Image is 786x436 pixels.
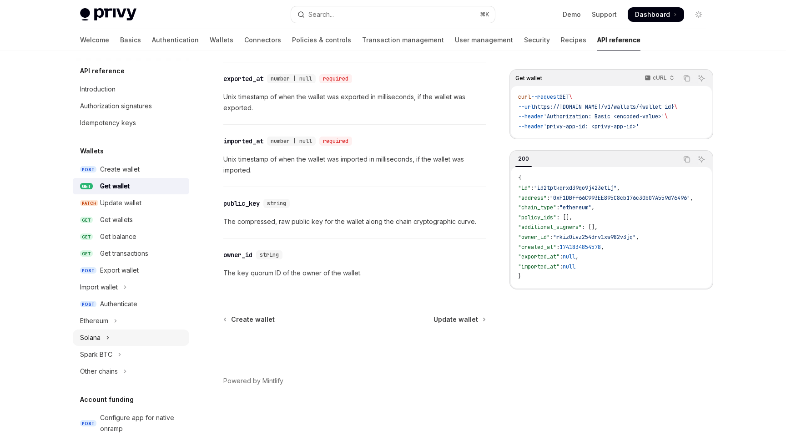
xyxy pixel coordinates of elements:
[592,10,617,19] a: Support
[271,75,312,82] span: number | null
[73,161,189,177] a: POSTCreate wallet
[80,166,96,173] span: POST
[73,245,189,262] a: GETGet transactions
[559,263,563,270] span: :
[518,93,531,101] span: curl
[80,233,93,240] span: GET
[518,184,531,192] span: "id"
[550,233,553,241] span: :
[223,376,283,385] a: Powered by Mintlify
[628,7,684,22] a: Dashboard
[100,299,137,309] div: Authenticate
[80,8,136,21] img: light logo
[100,412,184,434] div: Configure app for native onramp
[433,315,485,324] a: Update wallet
[518,204,556,211] span: "chain_type"
[210,29,233,51] a: Wallets
[73,228,189,245] a: GETGet balance
[563,10,581,19] a: Demo
[223,154,486,176] p: Unix timestamp of when the wallet was imported in milliseconds, if the wallet was imported.
[690,194,693,202] span: ,
[223,216,486,227] p: The compressed, raw public key for the wallet along the chain cryptographic curve.
[674,103,677,111] span: \
[271,137,312,145] span: number | null
[534,184,617,192] span: "id2tptkqrxd39qo9j423etij"
[73,346,189,363] button: Toggle Spark BTC section
[524,29,550,51] a: Security
[223,74,263,83] div: exported_at
[80,84,116,95] div: Introduction
[80,250,93,257] span: GET
[100,214,133,225] div: Get wallets
[231,315,275,324] span: Create wallet
[617,184,620,192] span: ,
[518,253,559,260] span: "exported_at"
[308,9,334,20] div: Search...
[80,315,108,326] div: Ethereum
[73,363,189,380] button: Toggle Other chains section
[292,29,351,51] a: Policies & controls
[544,123,639,130] span: 'privy-app-id: <privy-app-id>'
[515,75,542,82] span: Get wallet
[518,123,544,130] span: --header
[100,248,148,259] div: Get transactions
[80,394,134,405] h5: Account funding
[73,115,189,131] a: Idempotency keys
[100,231,136,242] div: Get balance
[518,273,521,280] span: }
[260,251,279,259] span: string
[73,279,189,295] button: Toggle Import wallet section
[120,29,141,51] a: Basics
[100,198,141,208] div: Update wallet
[550,194,690,202] span: "0xF1DBff66C993EE895C8cb176c30b07A559d76496"
[433,315,478,324] span: Update wallet
[518,113,544,120] span: --header
[73,296,189,312] a: POSTAuthenticate
[635,10,670,19] span: Dashboard
[556,204,559,211] span: :
[80,183,93,190] span: GET
[80,101,152,112] div: Authorization signatures
[80,217,93,223] span: GET
[665,113,668,120] span: \
[223,199,260,208] div: public_key
[100,164,140,175] div: Create wallet
[267,200,286,207] span: string
[73,330,189,346] button: Toggle Solana section
[515,153,532,164] div: 200
[518,243,556,251] span: "created_at"
[319,74,352,83] div: required
[547,194,550,202] span: :
[559,253,563,260] span: :
[534,103,674,111] span: https://[DOMAIN_NAME]/v1/wallets/{wallet_id}
[455,29,513,51] a: User management
[582,223,598,231] span: : [],
[518,103,534,111] span: --url
[569,93,572,101] span: \
[544,113,665,120] span: 'Authorization: Basic <encoded-value>'
[80,66,125,76] h5: API reference
[223,91,486,113] p: Unix timestamp of when the wallet was exported in milliseconds, if the wallet was exported.
[100,265,139,276] div: Export wallet
[80,282,118,293] div: Import wallet
[73,195,189,211] a: PATCHUpdate wallet
[80,349,112,360] div: Spark BTC
[80,146,104,157] h5: Wallets
[553,233,636,241] span: "rkiz0ivz254drv1xw982v3jq"
[518,214,556,221] span: "policy_ids"
[223,268,486,279] p: The key quorum ID of the owner of the wallet.
[224,315,275,324] a: Create wallet
[636,233,639,241] span: ,
[73,98,189,114] a: Authorization signatures
[362,29,444,51] a: Transaction management
[518,174,521,182] span: {
[556,243,559,251] span: :
[640,71,678,86] button: cURL
[80,301,96,308] span: POST
[223,250,252,259] div: owner_id
[559,204,591,211] span: "ethereum"
[559,93,569,101] span: GET
[601,243,604,251] span: ,
[80,117,136,128] div: Idempotency keys
[223,137,263,146] div: imported_at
